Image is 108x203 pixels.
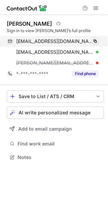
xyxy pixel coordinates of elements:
[7,107,104,119] button: AI write personalized message
[7,123,104,135] button: Add to email campaign
[7,20,52,27] div: [PERSON_NAME]
[16,49,93,55] span: [EMAIL_ADDRESS][DOMAIN_NAME]
[18,126,72,132] span: Add to email campaign
[7,139,104,149] button: Find work email
[16,60,93,66] span: [PERSON_NAME][EMAIL_ADDRESS][DOMAIN_NAME]
[7,28,104,34] div: Sign in to view [PERSON_NAME]’s full profile
[7,90,104,103] button: save-profile-one-click
[19,110,90,115] span: AI write personalized message
[19,94,92,99] div: Save to List / ATS / CRM
[16,38,93,44] span: [EMAIL_ADDRESS][DOMAIN_NAME]
[7,4,47,12] img: ContactOut v5.3.10
[7,153,104,162] button: Notes
[72,70,99,77] button: Reveal Button
[18,154,101,160] span: Notes
[18,141,101,147] span: Find work email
